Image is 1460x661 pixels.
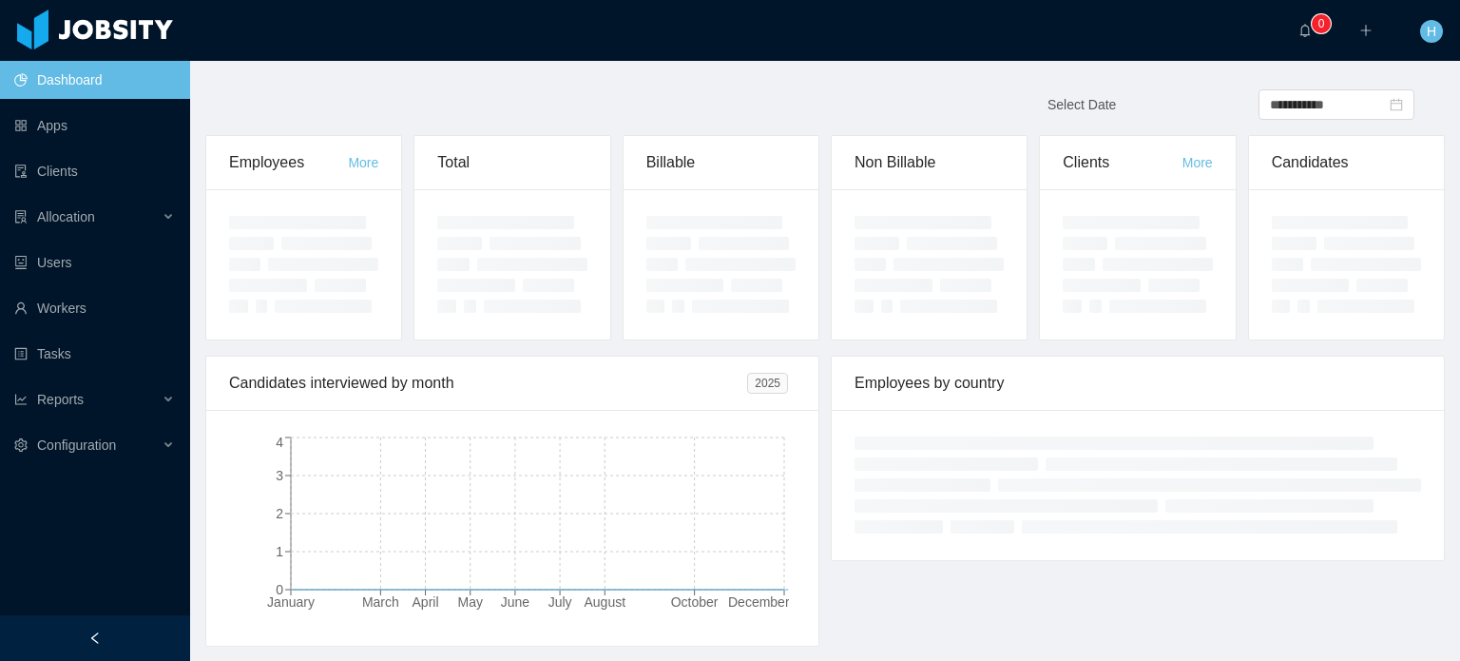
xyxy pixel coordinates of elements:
[14,393,28,406] i: icon: line-chart
[276,582,283,597] tspan: 0
[14,107,175,145] a: icon: appstoreApps
[413,594,439,610] tspan: April
[458,594,483,610] tspan: May
[37,392,84,407] span: Reports
[14,61,175,99] a: icon: pie-chartDashboard
[276,468,283,483] tspan: 3
[671,594,719,610] tspan: October
[14,289,175,327] a: icon: userWorkers
[548,594,572,610] tspan: July
[1312,14,1331,33] sup: 0
[855,357,1421,410] div: Employees by country
[1047,97,1116,112] span: Select Date
[14,243,175,282] a: icon: robotUsers
[728,594,790,610] tspan: December
[276,506,283,521] tspan: 2
[14,152,175,190] a: icon: auditClients
[362,594,399,610] tspan: March
[501,594,530,610] tspan: June
[437,136,586,189] div: Total
[37,437,116,453] span: Configuration
[14,438,28,452] i: icon: setting
[276,435,283,450] tspan: 4
[14,210,28,224] i: icon: solution
[1298,24,1312,37] i: icon: bell
[276,544,283,559] tspan: 1
[229,357,747,410] div: Candidates interviewed by month
[267,594,315,610] tspan: January
[584,594,625,610] tspan: August
[1390,98,1403,111] i: icon: calendar
[747,373,788,394] span: 2025
[348,155,378,170] a: More
[1427,20,1436,43] span: H
[1063,136,1181,189] div: Clients
[1182,155,1213,170] a: More
[1272,136,1421,189] div: Candidates
[37,209,95,224] span: Allocation
[855,136,1004,189] div: Non Billable
[646,136,796,189] div: Billable
[1359,24,1373,37] i: icon: plus
[229,136,348,189] div: Employees
[14,335,175,373] a: icon: profileTasks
